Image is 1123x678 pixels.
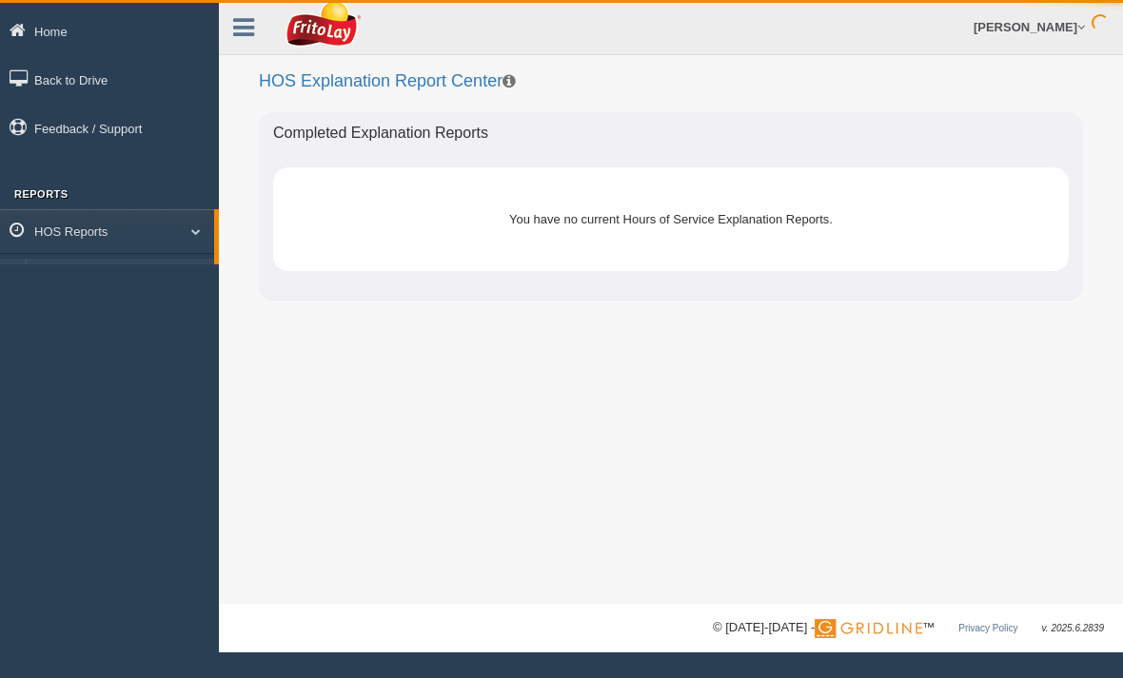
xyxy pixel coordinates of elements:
[259,112,1083,154] div: Completed Explanation Reports
[815,619,922,638] img: Gridline
[1042,623,1104,633] span: v. 2025.6.2839
[713,618,1104,638] div: © [DATE]-[DATE] - ™
[259,72,1083,91] h2: HOS Explanation Report Center
[34,259,214,293] a: HOS Explanation Report Center
[958,623,1017,633] a: Privacy Policy
[316,196,1026,242] div: You have no current Hours of Service Explanation Reports.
